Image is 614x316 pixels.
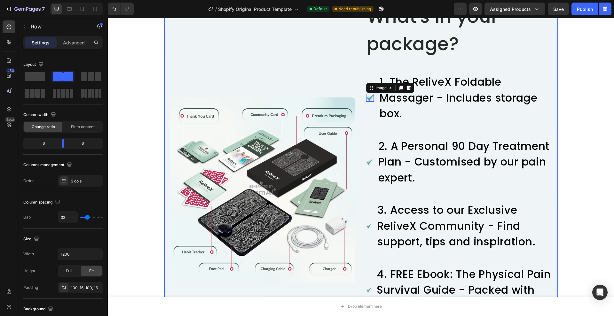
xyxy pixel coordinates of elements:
[108,18,614,316] iframe: Design area
[66,268,72,274] span: Full
[6,68,15,73] div: 450
[258,270,264,275] img: Alt image
[313,6,327,12] span: Default
[23,235,40,243] div: Size
[484,3,545,15] button: Assigned Products
[71,178,101,184] div: 2 cols
[23,214,31,220] div: Gap
[218,6,292,12] span: Shopify Original Product Template
[108,3,134,15] div: Undo/Redo
[23,268,35,274] div: Height
[266,67,280,73] div: Image
[268,248,445,297] h2: 4. FREE Ebook: The Physical Pain Survival Guide - Packed with practical tips and insights.
[571,3,598,15] button: Publish
[42,5,45,13] p: 7
[548,3,569,15] button: Save
[89,268,94,274] span: Fit
[215,6,217,12] span: /
[23,60,45,69] div: Layout
[31,23,85,30] p: Row
[32,124,55,130] span: Change ratio
[23,161,73,169] div: Columns management
[258,141,265,147] img: Alt image
[269,184,445,233] h2: 3. Access to our Exclusive ReliveX Community - Find support, tips and inspiration.
[271,56,445,104] h2: 1. The ReliveX Foldable Massager - Includes storage box.
[71,285,101,291] div: 100, 16, 100, 16
[3,3,48,15] button: 7
[577,6,593,12] div: Publish
[490,6,531,12] span: Assigned Products
[23,178,34,184] div: Order
[23,111,57,119] div: Column width
[32,39,50,46] p: Settings
[5,117,15,122] div: Beta
[23,251,34,257] div: Width
[258,205,264,211] img: Alt image
[258,76,266,84] img: Alt image
[553,6,564,12] span: Save
[58,212,77,223] input: Auto
[592,285,608,300] div: Open Intercom Messenger
[62,79,248,266] img: Alt image
[25,139,57,148] div: 6
[71,124,95,130] span: Fit to content
[58,248,102,260] input: Auto
[23,198,61,207] div: Column spacing
[69,139,101,148] div: 6
[338,6,371,12] span: Need republishing
[63,39,85,46] p: Advanced
[23,305,54,313] div: Background
[270,120,445,169] h2: 2. A Personal 90 Day Treatment Plan - Customised by our pain expert.
[23,285,38,290] div: Padding
[240,286,274,291] div: Drop element here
